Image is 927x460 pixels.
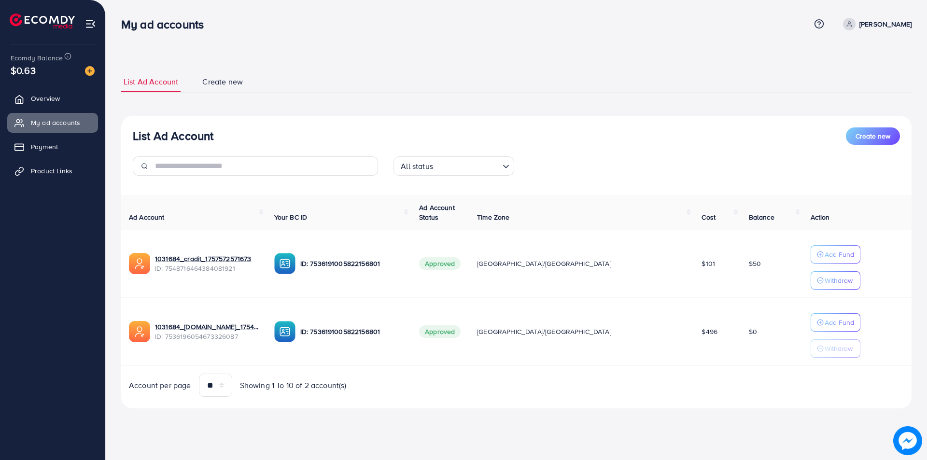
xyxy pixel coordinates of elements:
[825,275,853,286] p: Withdraw
[893,426,922,455] img: image
[749,212,774,222] span: Balance
[124,76,178,87] span: List Ad Account
[274,253,295,274] img: ic-ba-acc.ded83a64.svg
[300,258,404,269] p: ID: 7536191005822156801
[477,327,611,336] span: [GEOGRAPHIC_DATA]/[GEOGRAPHIC_DATA]
[155,254,259,264] a: 1031684_cradit_1757572571673
[399,159,435,173] span: All status
[274,212,308,222] span: Your BC ID
[129,380,191,391] span: Account per page
[419,257,461,270] span: Approved
[155,332,259,341] span: ID: 7536196054673326087
[825,343,853,354] p: Withdraw
[202,76,243,87] span: Create new
[31,166,72,176] span: Product Links
[85,18,96,29] img: menu
[811,339,860,358] button: Withdraw
[11,63,36,77] span: $0.63
[477,212,509,222] span: Time Zone
[31,142,58,152] span: Payment
[129,253,150,274] img: ic-ads-acc.e4c84228.svg
[7,113,98,132] a: My ad accounts
[155,254,259,274] div: <span class='underline'>1031684_cradit_1757572571673</span></br>7548716464384081921
[811,212,830,222] span: Action
[274,321,295,342] img: ic-ba-acc.ded83a64.svg
[133,129,213,143] h3: List Ad Account
[129,321,150,342] img: ic-ads-acc.e4c84228.svg
[7,137,98,156] a: Payment
[121,17,211,31] h3: My ad accounts
[811,245,860,264] button: Add Fund
[702,212,716,222] span: Cost
[419,325,461,338] span: Approved
[811,271,860,290] button: Withdraw
[856,131,890,141] span: Create new
[749,327,757,336] span: $0
[10,14,75,28] img: logo
[846,127,900,145] button: Create new
[839,18,912,30] a: [PERSON_NAME]
[31,118,80,127] span: My ad accounts
[155,322,259,342] div: <span class='underline'>1031684_Necesitiess.com_1754657604772</span></br>7536196054673326087
[702,327,717,336] span: $496
[7,161,98,181] a: Product Links
[436,157,499,173] input: Search for option
[393,156,514,176] div: Search for option
[240,380,347,391] span: Showing 1 To 10 of 2 account(s)
[749,259,761,268] span: $50
[859,18,912,30] p: [PERSON_NAME]
[129,212,165,222] span: Ad Account
[155,264,259,273] span: ID: 7548716464384081921
[825,317,854,328] p: Add Fund
[11,53,63,63] span: Ecomdy Balance
[300,326,404,337] p: ID: 7536191005822156801
[31,94,60,103] span: Overview
[155,322,259,332] a: 1031684_[DOMAIN_NAME]_1754657604772
[825,249,854,260] p: Add Fund
[419,203,455,222] span: Ad Account Status
[702,259,715,268] span: $101
[811,313,860,332] button: Add Fund
[477,259,611,268] span: [GEOGRAPHIC_DATA]/[GEOGRAPHIC_DATA]
[7,89,98,108] a: Overview
[85,66,95,76] img: image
